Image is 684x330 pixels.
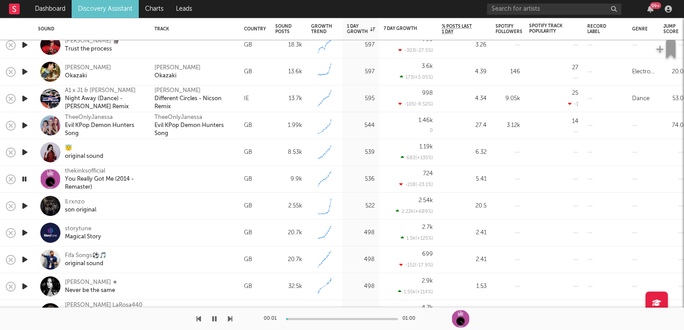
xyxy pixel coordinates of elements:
[65,72,111,80] div: Okazaki
[244,67,252,77] div: GB
[275,281,302,292] div: 32.5k
[65,198,96,206] div: ll.rxnzo
[65,279,118,287] div: [PERSON_NAME] ★
[65,252,107,260] div: Fifa Songs⚽️🎵
[401,155,433,161] div: 682 ( +135 % )
[275,254,302,265] div: 20.7k
[384,26,419,31] div: 7 Day Growth
[65,167,143,175] div: thekinksofficial
[65,144,103,161] a: 😇original sound
[65,225,101,233] div: storytune
[442,281,487,292] div: 1.53
[442,67,487,77] div: 4.39
[65,233,101,241] div: Magical Story
[275,93,302,104] div: 13.7k
[442,93,487,104] div: 4.34
[347,147,375,158] div: 539
[347,120,375,131] div: 544
[244,120,252,131] div: GB
[347,201,375,212] div: 522
[572,65,578,71] div: 27
[65,301,143,309] div: [PERSON_NAME] LaRosa440
[419,144,433,150] div: 1.19k
[442,24,473,34] span: % Posts Last 1 Day
[347,228,375,238] div: 498
[423,171,433,177] div: 724
[65,37,120,45] div: [PERSON_NAME] 🗿
[65,225,101,241] a: storytuneMagical Story
[244,147,252,158] div: GB
[572,118,578,124] div: 14
[663,120,684,131] div: 74.0
[154,26,231,32] div: Track
[347,281,375,292] div: 498
[275,40,302,51] div: 18.3k
[65,287,118,295] div: Never be the same
[244,281,252,292] div: GB
[396,208,433,214] div: 2.22k ( +689 % )
[65,252,107,268] a: Fifa Songs⚽️🎵original sound
[154,114,202,122] div: TheeOnlyJanessa
[430,128,433,133] div: 0
[398,47,433,53] div: -303 ( -27.5 % )
[264,313,282,324] div: 00:01
[422,278,433,284] div: 2.9k
[65,95,143,111] div: Night Away (Dance) - [PERSON_NAME] Remix
[244,201,252,212] div: GB
[399,262,433,268] div: -152 ( -17.9 % )
[154,87,201,95] a: [PERSON_NAME]
[442,228,487,238] div: 2.41
[401,235,433,241] div: 1.5k ( +125 % )
[65,37,120,53] a: [PERSON_NAME] 🗿Trust the process
[65,301,143,326] a: [PERSON_NAME] LaRosa440butterflies sped up by [PERSON_NAME]
[487,4,621,15] input: Search for artists
[650,2,661,9] div: 99 +
[154,72,176,80] a: Okazaki
[244,93,249,104] div: IE
[400,74,433,80] div: 173 ( +5.05 % )
[311,24,333,34] div: Growth Trend
[568,101,578,107] div: -1
[347,174,375,185] div: 536
[65,198,96,214] a: ll.rxnzoson original
[65,87,143,95] div: A1 x J1 & [PERSON_NAME]
[496,120,520,131] div: 3.12k
[275,120,302,131] div: 1.99k
[154,64,201,72] a: [PERSON_NAME]
[65,152,103,161] div: original sound
[529,23,565,34] div: Spotify Track Popularity
[632,93,650,104] div: Dance
[442,201,487,212] div: 20.5
[154,122,235,138] a: Evil KPop Demon Hunters Song
[65,64,111,80] a: [PERSON_NAME]Okazaki
[65,167,143,191] a: thekinksofficialYou Really Got Me (2014 - Remaster)
[496,67,520,77] div: 146
[38,26,141,32] div: Sound
[65,87,143,111] a: A1 x J1 & [PERSON_NAME]Night Away (Dance) - [PERSON_NAME] Remix
[496,93,520,104] div: 9.05k
[647,5,654,13] button: 99+
[244,26,266,32] div: Country
[398,289,433,295] div: 1.55k ( +114 % )
[347,40,375,51] div: 597
[442,147,487,158] div: 6.32
[402,313,420,324] div: 01:00
[347,67,375,77] div: 597
[65,114,143,138] a: TheeOnlyJanessaEvil KPop Demon Hunters Song
[422,305,433,311] div: 4.7k
[572,90,578,96] div: 25
[65,64,111,72] div: [PERSON_NAME]
[496,24,522,34] div: Spotify Followers
[442,40,487,51] div: 3.26
[275,67,302,77] div: 13.6k
[154,95,235,111] a: Different Circles - Nicson Remix
[65,279,118,295] a: [PERSON_NAME] ★Never be the same
[275,228,302,238] div: 20.7k
[587,24,610,34] div: Record Label
[422,224,433,230] div: 2.7k
[275,147,302,158] div: 8.53k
